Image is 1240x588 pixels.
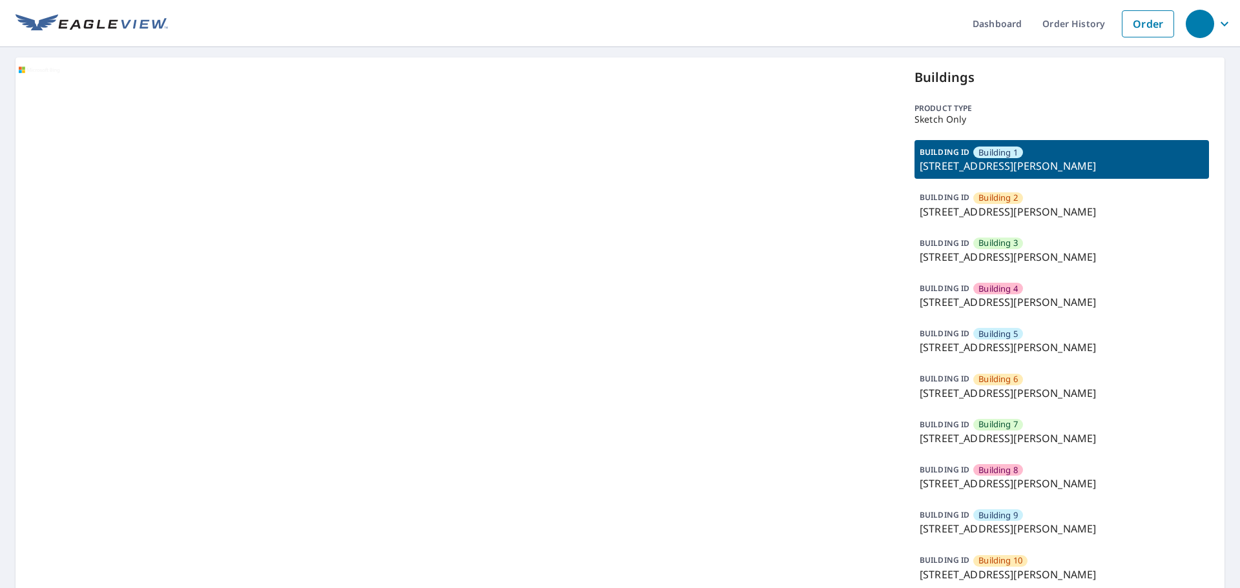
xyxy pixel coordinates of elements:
[914,114,1209,125] p: Sketch Only
[978,373,1018,385] span: Building 6
[914,68,1209,87] p: Buildings
[15,14,168,34] img: EV Logo
[920,464,969,475] p: BUILDING ID
[920,249,1204,265] p: [STREET_ADDRESS][PERSON_NAME]
[914,103,1209,114] p: Product type
[1122,10,1174,37] a: Order
[978,147,1018,159] span: Building 1
[978,418,1018,431] span: Building 7
[978,192,1018,204] span: Building 2
[920,521,1204,536] p: [STREET_ADDRESS][PERSON_NAME]
[978,464,1018,476] span: Building 8
[920,328,969,339] p: BUILDING ID
[920,419,969,430] p: BUILDING ID
[920,238,969,248] p: BUILDING ID
[978,509,1018,522] span: Building 9
[920,431,1204,446] p: [STREET_ADDRESS][PERSON_NAME]
[920,192,969,203] p: BUILDING ID
[920,554,969,565] p: BUILDING ID
[978,283,1018,295] span: Building 4
[920,373,969,384] p: BUILDING ID
[920,567,1204,582] p: [STREET_ADDRESS][PERSON_NAME]
[920,476,1204,491] p: [STREET_ADDRESS][PERSON_NAME]
[920,509,969,520] p: BUILDING ID
[920,283,969,294] p: BUILDING ID
[920,204,1204,219] p: [STREET_ADDRESS][PERSON_NAME]
[978,237,1018,249] span: Building 3
[920,147,969,157] p: BUILDING ID
[920,340,1204,355] p: [STREET_ADDRESS][PERSON_NAME]
[920,294,1204,310] p: [STREET_ADDRESS][PERSON_NAME]
[978,328,1018,340] span: Building 5
[978,554,1022,567] span: Building 10
[920,385,1204,401] p: [STREET_ADDRESS][PERSON_NAME]
[920,158,1204,174] p: [STREET_ADDRESS][PERSON_NAME]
